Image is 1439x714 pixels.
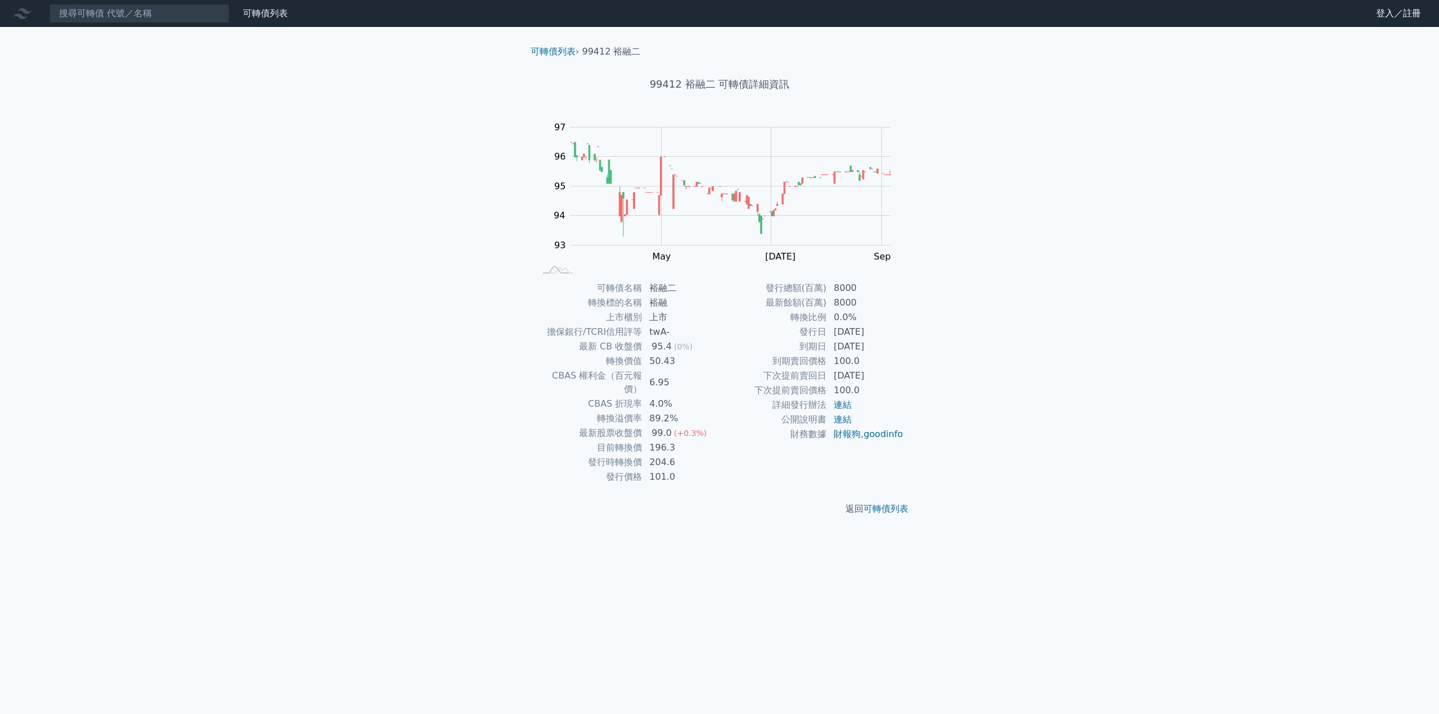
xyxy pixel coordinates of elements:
[642,354,719,369] td: 50.43
[554,240,565,251] tspan: 93
[535,470,642,484] td: 發行價格
[554,151,565,162] tspan: 96
[522,502,917,516] p: 返回
[827,383,904,398] td: 100.0
[719,325,827,339] td: 發行日
[834,399,852,410] a: 連結
[863,429,903,439] a: goodinfo
[827,369,904,383] td: [DATE]
[554,122,565,133] tspan: 97
[535,339,642,354] td: 最新 CB 收盤價
[535,369,642,397] td: CBAS 權利金（百元報價）
[874,251,891,262] tspan: Sep
[642,411,719,426] td: 89.2%
[719,398,827,412] td: 詳細發行辦法
[642,470,719,484] td: 101.0
[827,427,904,442] td: ,
[554,210,565,221] tspan: 94
[719,354,827,369] td: 到期賣回價格
[827,339,904,354] td: [DATE]
[49,4,229,23] input: 搜尋可轉債 代號／名稱
[535,440,642,455] td: 目前轉換價
[243,8,288,19] a: 可轉債列表
[554,181,565,192] tspan: 95
[642,369,719,397] td: 6.95
[535,281,642,295] td: 可轉債名稱
[719,383,827,398] td: 下次提前賣回價格
[535,397,642,411] td: CBAS 折現率
[548,122,908,262] g: Chart
[719,412,827,427] td: 公開說明書
[827,295,904,310] td: 8000
[535,310,642,325] td: 上市櫃別
[765,251,795,262] tspan: [DATE]
[719,295,827,310] td: 最新餘額(百萬)
[642,325,719,339] td: twA-
[649,426,674,440] div: 99.0
[642,455,719,470] td: 204.6
[535,411,642,426] td: 轉換溢價率
[674,429,707,438] span: (+0.3%)
[827,325,904,339] td: [DATE]
[535,455,642,470] td: 發行時轉換價
[719,310,827,325] td: 轉換比例
[649,340,674,353] div: 95.4
[535,325,642,339] td: 擔保銀行/TCRI信用評等
[642,440,719,455] td: 196.3
[642,310,719,325] td: 上市
[863,503,908,514] a: 可轉債列表
[642,295,719,310] td: 裕融
[719,427,827,442] td: 財務數據
[531,46,576,57] a: 可轉債列表
[719,281,827,295] td: 發行總額(百萬)
[652,251,671,262] tspan: May
[834,429,861,439] a: 財報狗
[535,295,642,310] td: 轉換標的名稱
[1367,4,1430,22] a: 登入／註冊
[674,342,693,351] span: (0%)
[719,339,827,354] td: 到期日
[719,369,827,383] td: 下次提前賣回日
[642,281,719,295] td: 裕融二
[535,354,642,369] td: 轉換價值
[535,426,642,440] td: 最新股票收盤價
[531,45,579,58] li: ›
[827,310,904,325] td: 0.0%
[642,397,719,411] td: 4.0%
[827,281,904,295] td: 8000
[827,354,904,369] td: 100.0
[522,76,917,92] h1: 99412 裕融二 可轉債詳細資訊
[834,414,852,425] a: 連結
[582,45,641,58] li: 99412 裕融二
